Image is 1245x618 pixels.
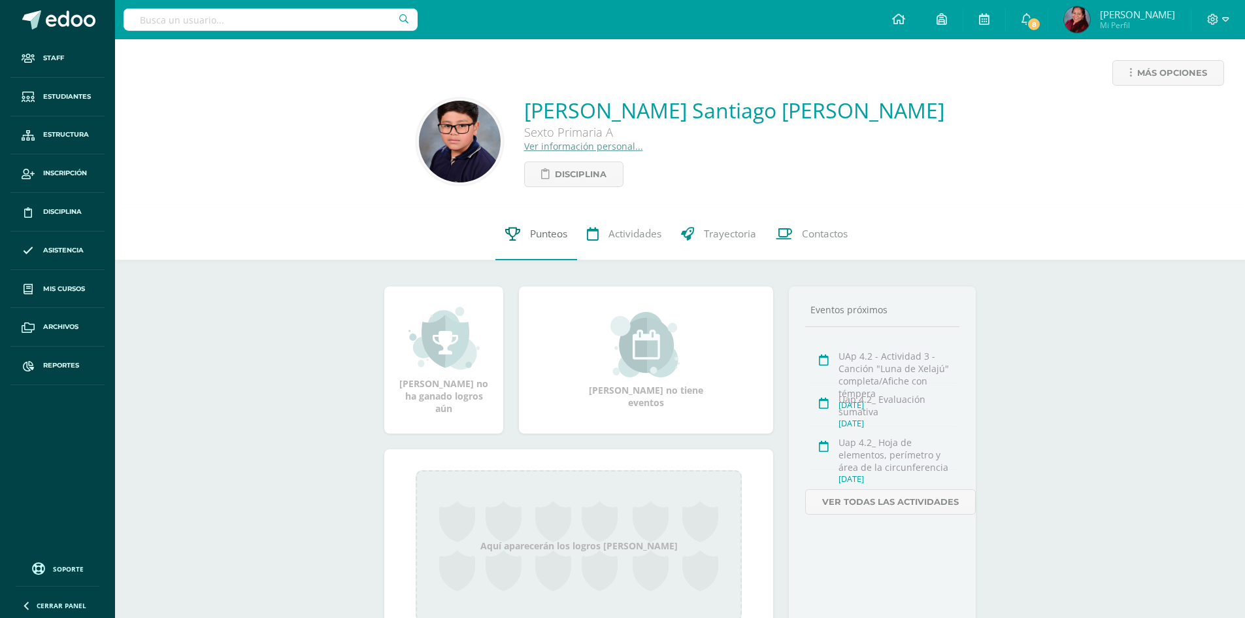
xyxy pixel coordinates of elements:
[524,162,623,187] a: Disciplina
[43,53,64,63] span: Staff
[43,360,79,371] span: Reportes
[805,303,959,316] div: Eventos próximos
[838,418,955,429] div: [DATE]
[1027,17,1041,31] span: 8
[10,193,105,232] a: Disciplina
[43,207,82,217] span: Disciplina
[10,347,105,385] a: Reportes
[524,140,643,152] a: Ver información personal...
[10,232,105,270] a: Asistencia
[43,284,85,294] span: Mis cursos
[581,312,712,409] div: [PERSON_NAME] no tiene eventos
[524,124,916,140] div: Sexto Primaria A
[838,350,955,400] div: UAp 4.2 - Actividad 3 - Canción "Luna de Xelajú" completa/Afiche con témpera
[10,78,105,116] a: Estudiantes
[16,559,99,577] a: Soporte
[43,129,89,140] span: Estructura
[610,312,682,377] img: event_small.png
[524,96,944,124] a: [PERSON_NAME] Santiago [PERSON_NAME]
[10,270,105,309] a: Mis cursos
[43,245,84,256] span: Asistencia
[397,305,490,415] div: [PERSON_NAME] no ha ganado logros aún
[43,92,91,102] span: Estudiantes
[1100,8,1175,21] span: [PERSON_NAME]
[608,227,661,241] span: Actividades
[555,162,606,186] span: Disciplina
[1064,7,1090,33] img: 00c1b1db20a3e38a90cfe610d2c2e2f3.png
[124,9,418,31] input: Busca un usuario...
[1137,61,1207,85] span: Más opciones
[10,308,105,347] a: Archivos
[10,39,105,78] a: Staff
[10,116,105,155] a: Estructura
[43,322,78,332] span: Archivos
[802,227,848,241] span: Contactos
[530,227,567,241] span: Punteos
[37,601,86,610] span: Cerrar panel
[1100,20,1175,31] span: Mi Perfil
[10,154,105,193] a: Inscripción
[408,305,480,371] img: achievement_small.png
[43,168,87,179] span: Inscripción
[838,473,955,485] div: [DATE]
[704,227,756,241] span: Trayectoria
[1112,60,1224,86] a: Más opciones
[838,436,955,473] div: Uap 4.2_ Hoja de elementos, perímetro y área de la circunferencia
[766,208,857,260] a: Contactos
[671,208,766,260] a: Trayectoria
[838,393,955,418] div: Uap 4.2_ Evaluación sumativa
[419,101,501,182] img: 66ed67497fb798f95bbf5c989aed1958.png
[53,564,84,574] span: Soporte
[495,208,577,260] a: Punteos
[577,208,671,260] a: Actividades
[805,489,976,515] a: Ver todas las actividades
